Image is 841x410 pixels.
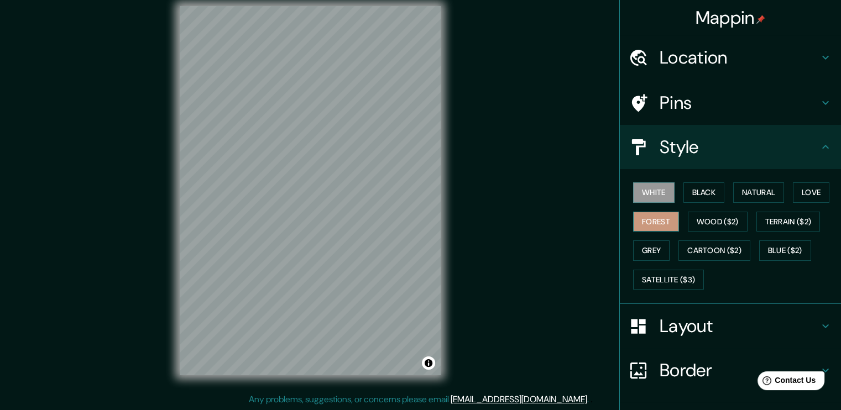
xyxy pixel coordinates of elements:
button: Love [793,182,829,203]
button: Satellite ($3) [633,270,704,290]
a: [EMAIL_ADDRESS][DOMAIN_NAME] [451,393,587,405]
div: Layout [620,304,841,348]
div: Location [620,35,841,80]
div: Style [620,125,841,169]
button: Forest [633,212,679,232]
div: Border [620,348,841,392]
p: Any problems, suggestions, or concerns please email . [249,393,589,406]
h4: Mappin [696,7,766,29]
h4: Border [660,359,819,381]
iframe: Help widget launcher [743,367,829,398]
button: Toggle attribution [422,356,435,370]
canvas: Map [180,6,441,375]
button: Cartoon ($2) [678,240,750,261]
button: Blue ($2) [759,240,811,261]
h4: Layout [660,315,819,337]
div: . [589,393,591,406]
h4: Style [660,136,819,158]
button: Black [683,182,725,203]
img: pin-icon.png [756,15,765,24]
h4: Pins [660,92,819,114]
button: Terrain ($2) [756,212,821,232]
div: . [591,393,593,406]
button: Natural [733,182,784,203]
button: White [633,182,675,203]
h4: Location [660,46,819,69]
div: Pins [620,81,841,125]
button: Wood ($2) [688,212,748,232]
button: Grey [633,240,670,261]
